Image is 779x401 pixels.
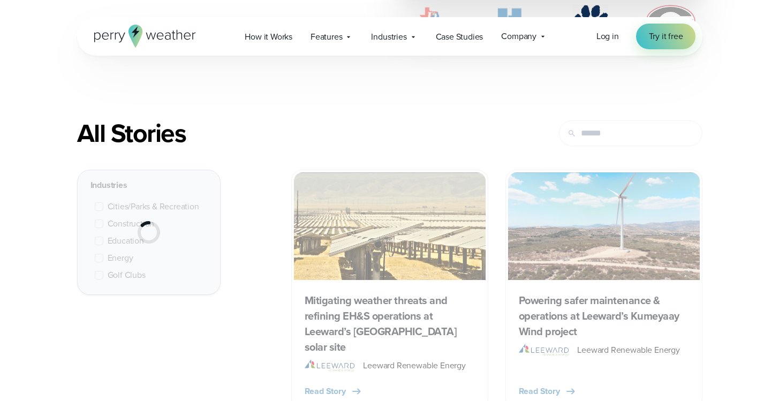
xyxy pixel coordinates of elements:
a: Case Studies [427,26,493,48]
span: Try it free [649,30,683,43]
img: City of Duncanville Logo [398,5,462,37]
div: All Stories [77,118,488,148]
span: Industries [371,31,406,43]
span: How it Works [245,31,292,43]
a: Log in [596,30,619,43]
span: Log in [596,30,619,42]
img: Holder.svg [479,5,542,37]
a: How it Works [236,26,301,48]
span: Case Studies [436,31,483,43]
span: Features [311,31,342,43]
span: Company [501,30,536,43]
a: Try it free [636,24,696,49]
